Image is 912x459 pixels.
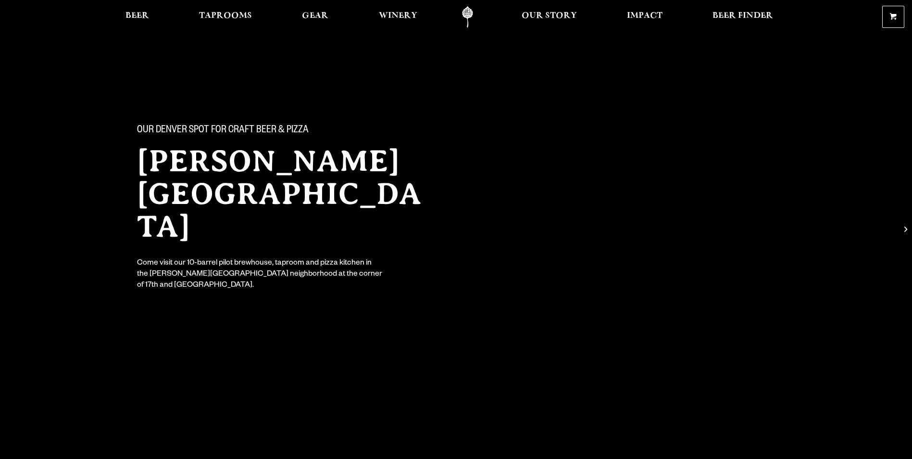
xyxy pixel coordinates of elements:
[119,6,155,28] a: Beer
[522,12,577,20] span: Our Story
[199,12,252,20] span: Taprooms
[137,145,437,243] h2: [PERSON_NAME][GEOGRAPHIC_DATA]
[627,12,662,20] span: Impact
[296,6,335,28] a: Gear
[450,6,486,28] a: Odell Home
[137,125,309,137] span: Our Denver spot for craft beer & pizza
[193,6,258,28] a: Taprooms
[302,12,328,20] span: Gear
[706,6,779,28] a: Beer Finder
[712,12,773,20] span: Beer Finder
[137,258,383,292] div: Come visit our 10-barrel pilot brewhouse, taproom and pizza kitchen in the [PERSON_NAME][GEOGRAPH...
[373,6,424,28] a: Winery
[125,12,149,20] span: Beer
[515,6,583,28] a: Our Story
[621,6,669,28] a: Impact
[379,12,417,20] span: Winery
